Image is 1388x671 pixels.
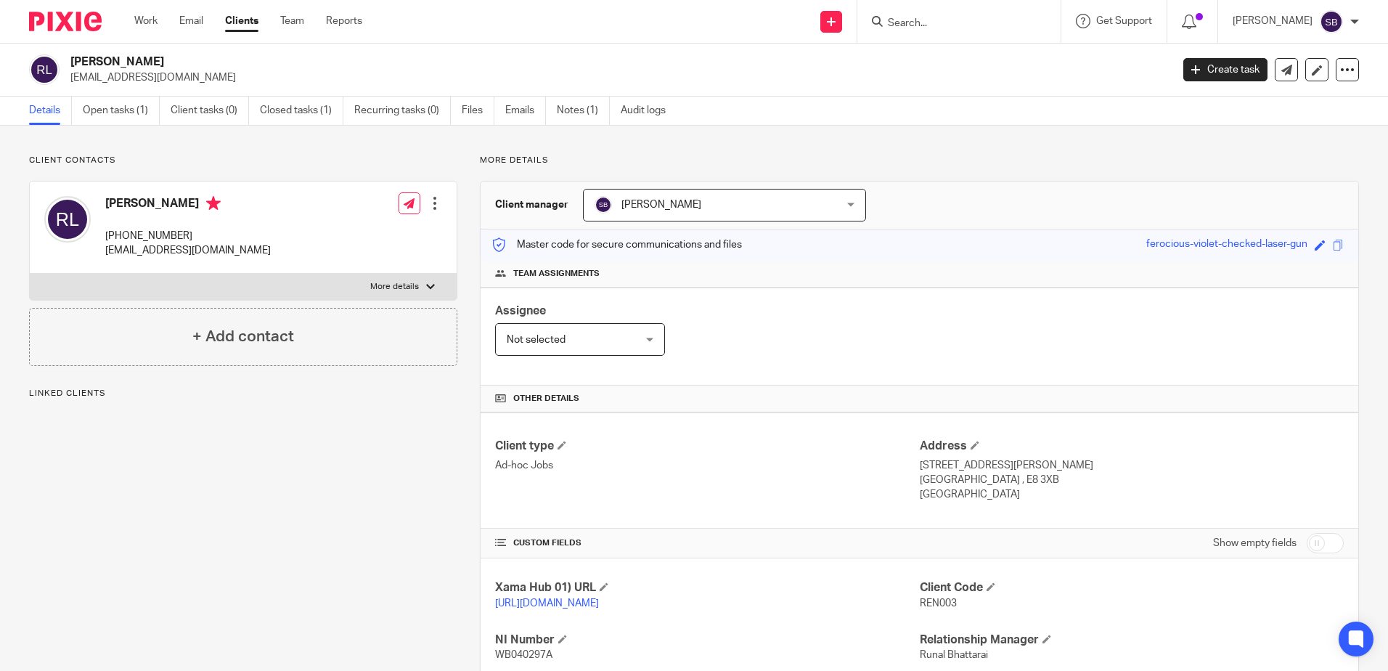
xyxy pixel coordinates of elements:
[192,325,294,348] h4: + Add contact
[171,97,249,125] a: Client tasks (0)
[495,580,919,595] h4: Xama Hub 01) URL
[29,388,457,399] p: Linked clients
[70,54,943,70] h2: [PERSON_NAME]
[920,633,1344,648] h4: Relationship Manager
[1320,10,1343,33] img: svg%3E
[44,196,91,243] img: svg%3E
[29,12,102,31] img: Pixie
[507,335,566,345] span: Not selected
[621,200,701,210] span: [PERSON_NAME]
[513,393,579,404] span: Other details
[280,14,304,28] a: Team
[495,633,919,648] h4: NI Number
[326,14,362,28] a: Reports
[513,268,600,280] span: Team assignments
[480,155,1359,166] p: More details
[29,155,457,166] p: Client contacts
[495,305,546,317] span: Assignee
[105,229,271,243] p: [PHONE_NUMBER]
[886,17,1017,30] input: Search
[1146,237,1307,253] div: ferocious-violet-checked-laser-gun
[370,281,419,293] p: More details
[1183,58,1267,81] a: Create task
[920,598,957,609] span: REN003
[206,196,221,211] i: Primary
[1233,14,1313,28] p: [PERSON_NAME]
[495,650,552,660] span: WB040297A
[260,97,343,125] a: Closed tasks (1)
[920,650,988,660] span: Runal Bhattarai
[495,439,919,454] h4: Client type
[920,487,1344,502] p: [GEOGRAPHIC_DATA]
[495,458,919,473] p: Ad-hoc Jobs
[495,537,919,549] h4: CUSTOM FIELDS
[105,243,271,258] p: [EMAIL_ADDRESS][DOMAIN_NAME]
[495,598,599,609] a: [URL][DOMAIN_NAME]
[354,97,451,125] a: Recurring tasks (0)
[920,473,1344,487] p: [GEOGRAPHIC_DATA] , E8 3XB
[491,237,742,252] p: Master code for secure communications and files
[920,439,1344,454] h4: Address
[70,70,1162,85] p: [EMAIL_ADDRESS][DOMAIN_NAME]
[29,54,60,85] img: svg%3E
[1096,16,1152,26] span: Get Support
[595,196,612,213] img: svg%3E
[225,14,258,28] a: Clients
[83,97,160,125] a: Open tasks (1)
[179,14,203,28] a: Email
[134,14,158,28] a: Work
[105,196,271,214] h4: [PERSON_NAME]
[495,198,568,212] h3: Client manager
[621,97,677,125] a: Audit logs
[505,97,546,125] a: Emails
[920,458,1344,473] p: [STREET_ADDRESS][PERSON_NAME]
[462,97,494,125] a: Files
[557,97,610,125] a: Notes (1)
[29,97,72,125] a: Details
[1213,536,1297,550] label: Show empty fields
[920,580,1344,595] h4: Client Code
